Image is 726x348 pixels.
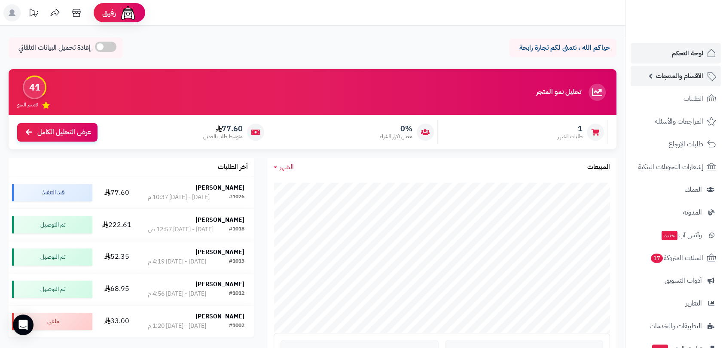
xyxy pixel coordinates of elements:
a: الشهر [274,162,294,172]
span: الأقسام والمنتجات [656,70,703,82]
div: [DATE] - [DATE] 4:56 م [148,290,206,298]
div: #1018 [229,225,244,234]
div: #1026 [229,193,244,202]
a: المراجعات والأسئلة [631,111,721,132]
h3: المبيعات [587,163,610,171]
a: الطلبات [631,88,721,109]
a: العملاء [631,179,721,200]
a: السلات المتروكة17 [631,248,721,268]
div: [DATE] - [DATE] 10:37 م [148,193,210,202]
a: التقارير [631,293,721,314]
span: إعادة تحميل البيانات التلقائي [18,43,91,53]
td: 33.00 [96,306,137,337]
a: لوحة التحكم [631,43,721,64]
div: [DATE] - [DATE] 1:20 م [148,322,206,330]
span: طلبات الشهر [558,133,583,140]
span: العملاء [685,184,702,196]
a: وآتس آبجديد [631,225,721,245]
strong: [PERSON_NAME] [195,248,244,257]
div: Open Intercom Messenger [13,315,34,335]
td: 77.60 [96,177,137,209]
span: المراجعات والأسئلة [655,115,703,127]
strong: [PERSON_NAME] [195,215,244,224]
a: أدوات التسويق [631,270,721,291]
span: 0% [380,124,412,133]
div: #1013 [229,257,244,266]
h3: تحليل نمو المتجر [536,88,581,96]
h3: آخر الطلبات [218,163,248,171]
div: تم التوصيل [12,281,92,298]
span: السلات المتروكة [650,252,703,264]
img: ai-face.png [119,4,137,21]
span: معدل تكرار الشراء [380,133,412,140]
span: عرض التحليل الكامل [37,127,91,137]
span: 77.60 [203,124,243,133]
span: التطبيقات والخدمات [650,320,702,332]
div: #1002 [229,322,244,330]
a: التطبيقات والخدمات [631,316,721,336]
div: تم التوصيل [12,216,92,233]
span: إشعارات التحويلات البنكية [638,161,703,173]
span: وآتس آب [661,229,702,241]
a: المدونة [631,202,721,223]
td: 222.61 [96,209,137,241]
span: الشهر [280,162,294,172]
span: رفيق [102,8,116,18]
a: تحديثات المنصة [23,4,44,24]
div: [DATE] - [DATE] 12:57 ص [148,225,214,234]
div: [DATE] - [DATE] 4:19 م [148,257,206,266]
a: إشعارات التحويلات البنكية [631,157,721,177]
td: 52.35 [96,241,137,273]
span: جديد [662,231,677,240]
span: طلبات الإرجاع [668,138,703,150]
span: 1 [558,124,583,133]
a: عرض التحليل الكامل [17,123,98,142]
span: متوسط طلب العميل [203,133,243,140]
p: حياكم الله ، نتمنى لكم تجارة رابحة [516,43,610,53]
td: 68.95 [96,273,137,305]
div: تم التوصيل [12,248,92,266]
img: logo-2.png [668,23,718,41]
span: التقارير [686,297,702,309]
span: المدونة [683,206,702,218]
span: لوحة التحكم [672,47,703,59]
div: ملغي [12,313,92,330]
div: قيد التنفيذ [12,184,92,201]
div: #1012 [229,290,244,298]
a: طلبات الإرجاع [631,134,721,154]
strong: [PERSON_NAME] [195,312,244,321]
span: تقييم النمو [17,101,38,109]
span: الطلبات [683,93,703,105]
span: 17 [651,254,663,263]
span: أدوات التسويق [665,275,702,287]
strong: [PERSON_NAME] [195,183,244,192]
strong: [PERSON_NAME] [195,280,244,289]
